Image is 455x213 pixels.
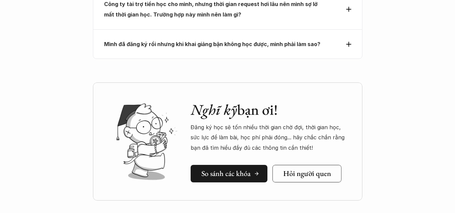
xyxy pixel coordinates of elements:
[283,169,331,178] h5: Hỏi người quen
[191,100,237,119] em: Nghĩ kỹ
[190,165,267,182] a: So sánh các khóa
[191,122,349,153] p: Đăng ký học sẽ tốn nhiều thời gian chờ đợi, thời gian học, sức lực để làm bài, học phí phải đóng....
[104,1,319,17] strong: Công ty tài trợ tiền học cho mình, nhưng thời gian request hơi lâu nên mình sợ lỡ mất thời gian h...
[104,41,320,47] strong: Mình đã đăng ký rồi nhưng khi khai giảng bận không học được, mình phải làm sao?
[201,169,251,178] h5: So sánh các khóa
[272,165,341,182] a: Hỏi người quen
[191,101,349,119] h2: bạn ơi!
